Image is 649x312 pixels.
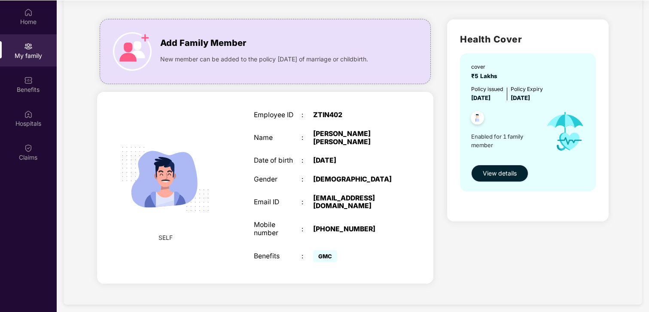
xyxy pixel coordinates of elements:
span: View details [483,169,517,178]
img: svg+xml;base64,PHN2ZyBpZD0iSG9zcGl0YWxzIiB4bWxucz0iaHR0cDovL3d3dy53My5vcmcvMjAwMC9zdmciIHdpZHRoPS... [24,110,33,118]
span: GMC [313,250,337,262]
img: svg+xml;base64,PHN2ZyB3aWR0aD0iMjAiIGhlaWdodD0iMjAiIHZpZXdCb3g9IjAgMCAyMCAyMCIgZmlsbD0ibm9uZSIgeG... [24,42,33,51]
div: [PERSON_NAME] [PERSON_NAME] [313,130,396,146]
button: View details [471,165,528,182]
span: SELF [158,233,173,242]
div: Mobile number [254,221,302,237]
img: svg+xml;base64,PHN2ZyB4bWxucz0iaHR0cDovL3d3dy53My5vcmcvMjAwMC9zdmciIHdpZHRoPSI0OC45NDMiIGhlaWdodD... [467,109,488,130]
img: svg+xml;base64,PHN2ZyBpZD0iSG9tZSIgeG1sbnM9Imh0dHA6Ly93d3cudzMub3JnLzIwMDAvc3ZnIiB3aWR0aD0iMjAiIG... [24,8,33,17]
div: Benefits [254,252,302,261]
div: cover [471,63,501,71]
div: [PHONE_NUMBER] [313,225,396,233]
img: icon [538,103,592,161]
div: : [302,198,314,206]
div: : [302,111,314,119]
div: : [302,225,314,233]
div: : [302,134,314,142]
div: Date of birth [254,157,302,165]
span: Add Family Member [160,36,246,50]
div: Policy issued [471,85,503,93]
span: ₹5 Lakhs [471,73,501,79]
img: svg+xml;base64,PHN2ZyB4bWxucz0iaHR0cDovL3d3dy53My5vcmcvMjAwMC9zdmciIHdpZHRoPSIyMjQiIGhlaWdodD0iMT... [111,125,219,233]
div: [DATE] [313,157,396,165]
div: : [302,252,314,261]
div: : [302,176,314,184]
div: ZTIN402 [313,111,396,119]
span: [DATE] [511,94,530,101]
span: [DATE] [471,94,491,101]
div: Gender [254,176,302,184]
span: New member can be added to the policy [DATE] of marriage or childbirth. [160,55,368,64]
div: Email ID [254,198,302,206]
div: [EMAIL_ADDRESS][DOMAIN_NAME] [313,194,396,210]
div: [DEMOGRAPHIC_DATA] [313,176,396,184]
h2: Health Cover [460,32,596,46]
div: : [302,157,314,165]
div: Name [254,134,302,142]
img: icon [113,32,152,71]
img: svg+xml;base64,PHN2ZyBpZD0iQ2xhaW0iIHhtbG5zPSJodHRwOi8vd3d3LnczLm9yZy8yMDAwL3N2ZyIgd2lkdGg9IjIwIi... [24,144,33,152]
img: svg+xml;base64,PHN2ZyBpZD0iQmVuZWZpdHMiIHhtbG5zPSJodHRwOi8vd3d3LnczLm9yZy8yMDAwL3N2ZyIgd2lkdGg9Ij... [24,76,33,85]
div: Policy Expiry [511,85,543,93]
div: Employee ID [254,111,302,119]
span: Enabled for 1 family member [471,132,538,150]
